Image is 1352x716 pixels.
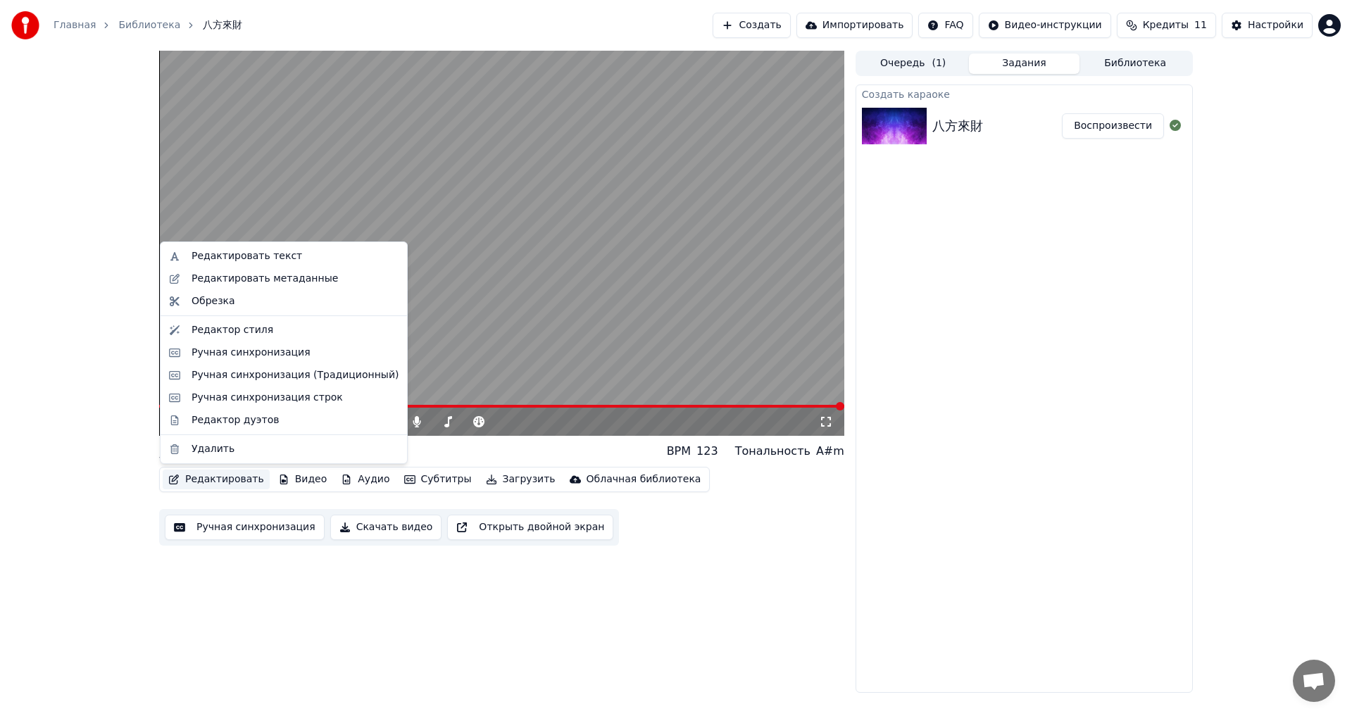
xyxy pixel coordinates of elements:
div: Ручная синхронизация (Традиционный) [192,368,399,382]
div: Обрезка [192,294,235,308]
button: Очередь [858,54,969,74]
div: Удалить [192,442,234,456]
div: 八方來財 [932,116,983,136]
button: Импортировать [796,13,913,38]
a: Открытый чат [1293,660,1335,702]
img: youka [11,11,39,39]
div: Редактор стиля [192,323,273,337]
span: 八方來財 [203,18,242,32]
button: Кредиты11 [1117,13,1216,38]
nav: breadcrumb [54,18,242,32]
div: 123 [696,443,718,460]
div: 八方來財 [159,441,215,461]
button: Аудио [335,470,395,489]
span: ( 1 ) [932,56,946,70]
button: Ручная синхронизация [165,515,325,540]
button: Настройки [1222,13,1313,38]
button: Субтитры [399,470,477,489]
button: Воспроизвести [1062,113,1164,139]
button: Скачать видео [330,515,442,540]
a: Библиотека [118,18,180,32]
button: Создать [713,13,790,38]
div: Настройки [1248,18,1303,32]
span: Кредиты [1143,18,1189,32]
button: FAQ [918,13,972,38]
button: Задания [969,54,1080,74]
button: Видео-инструкции [979,13,1111,38]
div: Ручная синхронизация [192,346,311,360]
div: Облачная библиотека [587,472,701,486]
div: Ручная синхронизация строк [192,391,343,405]
div: Редактировать текст [192,249,302,263]
button: Открыть двойной экран [447,515,613,540]
div: Создать караоке [856,85,1192,102]
div: Редактор дуэтов [192,413,279,427]
div: BPM [667,443,691,460]
div: A#m [816,443,844,460]
a: Главная [54,18,96,32]
div: Редактировать метаданные [192,272,338,286]
button: Загрузить [480,470,561,489]
span: 11 [1194,18,1207,32]
button: Библиотека [1079,54,1191,74]
button: Видео [273,470,333,489]
div: Тональность [735,443,810,460]
button: Редактировать [163,470,270,489]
